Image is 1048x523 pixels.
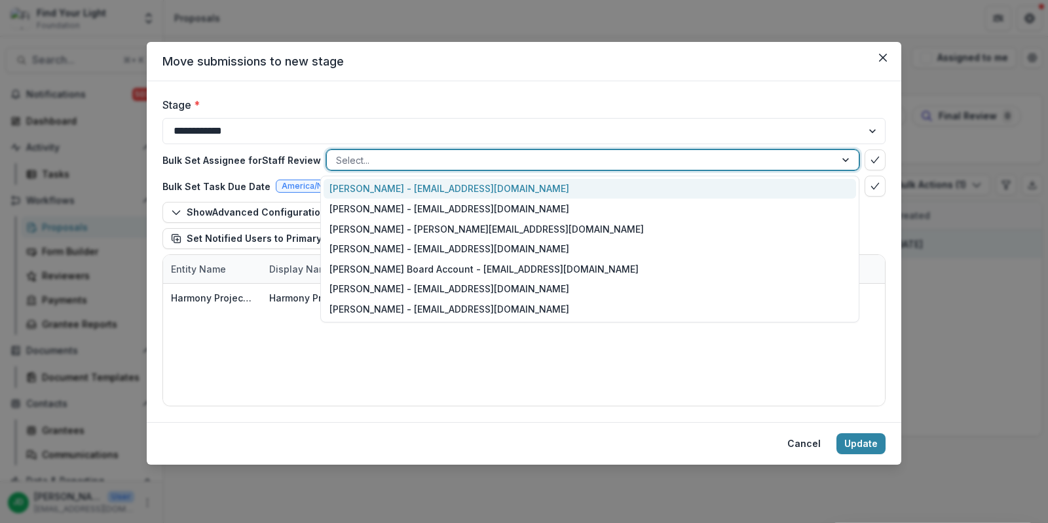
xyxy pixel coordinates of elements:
div: [PERSON_NAME] - [EMAIL_ADDRESS][DOMAIN_NAME] [324,279,856,299]
div: Display Name [261,255,425,283]
div: Harmony Project [PERSON_NAME] Inc [171,291,253,305]
div: Harmony Project [PERSON_NAME] Inc - 2025 - Find Your Light Foundation 25/26 RFP Grant Application [269,291,417,305]
p: Bulk Set Assignee for Staff Review [162,153,321,167]
span: America/New_York [282,182,357,191]
button: bulk-confirm-option [865,149,886,170]
button: bulk-confirm-option [865,176,886,197]
div: [PERSON_NAME] - [EMAIL_ADDRESS][DOMAIN_NAME] [324,299,856,319]
div: Entity Name [163,262,234,276]
div: [PERSON_NAME] - [EMAIL_ADDRESS][DOMAIN_NAME] [324,239,856,259]
button: Close [872,47,893,68]
button: ShowAdvanced Configuration [162,202,335,223]
header: Move submissions to new stage [147,42,901,81]
div: [PERSON_NAME] - [EMAIL_ADDRESS][DOMAIN_NAME] [324,199,856,219]
div: [PERSON_NAME] Board Account - [EMAIL_ADDRESS][DOMAIN_NAME] [324,259,856,279]
button: Cancel [779,433,829,454]
button: Set Notified Users to Primary Contact [162,228,370,249]
button: Update [836,433,886,454]
div: Display Name [261,262,341,276]
p: Bulk Set Task Due Date [162,180,271,193]
div: Entity Name [163,255,261,283]
div: [PERSON_NAME] - [EMAIL_ADDRESS][DOMAIN_NAME] [324,179,856,199]
div: [PERSON_NAME] - [PERSON_NAME][EMAIL_ADDRESS][DOMAIN_NAME] [324,219,856,239]
label: Stage [162,97,878,113]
